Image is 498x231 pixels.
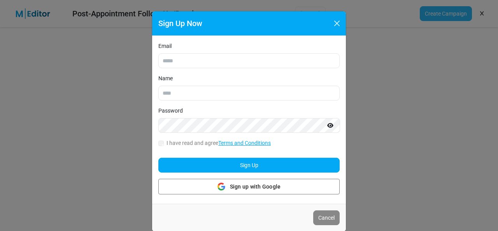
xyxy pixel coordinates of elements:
[327,123,333,128] i: Show password
[158,42,172,50] label: Email
[331,18,343,29] button: Close
[158,74,173,83] label: Name
[167,139,271,147] label: I have read and agree
[158,179,340,194] button: Sign up with Google
[158,107,183,115] label: Password
[158,158,340,173] button: Sign Up
[158,18,202,29] h5: Sign Up Now
[230,183,281,191] span: Sign up with Google
[218,140,271,146] a: Terms and Conditions
[313,210,340,225] button: Cancel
